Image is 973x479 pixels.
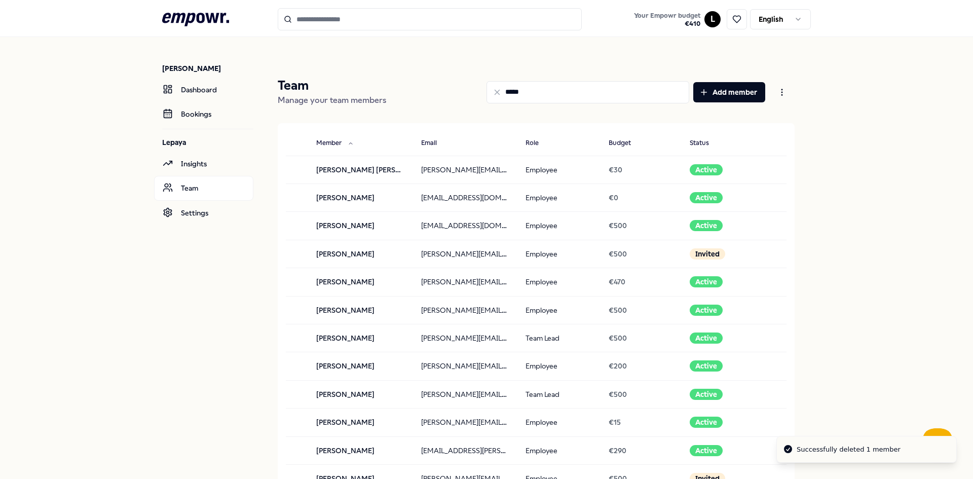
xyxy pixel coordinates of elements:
[609,306,627,314] span: € 500
[609,362,627,370] span: € 200
[308,212,413,240] td: [PERSON_NAME]
[517,183,601,211] td: Employee
[308,324,413,352] td: [PERSON_NAME]
[308,268,413,296] td: [PERSON_NAME]
[308,352,413,380] td: [PERSON_NAME]
[690,192,723,203] div: Active
[517,268,601,296] td: Employee
[154,152,253,176] a: Insights
[517,380,601,408] td: Team Lead
[690,360,723,372] div: Active
[278,8,582,30] input: Search for products, categories or subcategories
[308,240,413,268] td: [PERSON_NAME]
[154,78,253,102] a: Dashboard
[517,133,559,154] button: Role
[690,220,723,231] div: Active
[609,334,627,342] span: € 500
[690,248,725,260] div: Invited
[682,133,729,154] button: Status
[278,78,386,94] p: Team
[413,212,517,240] td: [EMAIL_ADDRESS][DOMAIN_NAME]
[690,333,723,344] div: Active
[517,156,601,183] td: Employee
[154,102,253,126] a: Bookings
[413,133,457,154] button: Email
[154,176,253,200] a: Team
[413,156,517,183] td: [PERSON_NAME][EMAIL_ADDRESS][DOMAIN_NAME]
[690,276,723,287] div: Active
[704,11,721,27] button: L
[797,445,901,455] div: Successfully deleted 1 member
[609,278,625,286] span: € 470
[609,250,627,258] span: € 500
[517,240,601,268] td: Employee
[413,324,517,352] td: [PERSON_NAME][EMAIL_ADDRESS][PERSON_NAME][DOMAIN_NAME]
[154,201,253,225] a: Settings
[413,380,517,408] td: [PERSON_NAME][EMAIL_ADDRESS][PERSON_NAME][DOMAIN_NAME]
[634,20,700,28] span: € 410
[769,82,795,102] button: Open menu
[308,409,413,436] td: [PERSON_NAME]
[690,164,723,175] div: Active
[630,9,704,30] a: Your Empowr budget€410
[413,183,517,211] td: [EMAIL_ADDRESS][DOMAIN_NAME]
[609,222,627,230] span: € 500
[308,183,413,211] td: [PERSON_NAME]
[413,352,517,380] td: [PERSON_NAME][EMAIL_ADDRESS][PERSON_NAME][DOMAIN_NAME]
[609,166,622,174] span: € 30
[162,63,253,73] p: [PERSON_NAME]
[517,296,601,324] td: Employee
[413,240,517,268] td: [PERSON_NAME][EMAIL_ADDRESS][PERSON_NAME][DOMAIN_NAME]
[278,95,386,105] span: Manage your team members
[693,82,765,102] button: Add member
[609,418,621,426] span: € 15
[634,12,700,20] span: Your Empowr budget
[517,212,601,240] td: Employee
[601,133,651,154] button: Budget
[308,133,362,154] button: Member
[308,156,413,183] td: [PERSON_NAME] [PERSON_NAME]
[517,409,601,436] td: Employee
[308,296,413,324] td: [PERSON_NAME]
[609,390,627,398] span: € 500
[517,352,601,380] td: Employee
[308,380,413,408] td: [PERSON_NAME]
[162,137,253,148] p: Lepaya
[413,268,517,296] td: [PERSON_NAME][EMAIL_ADDRESS][PERSON_NAME][DOMAIN_NAME]
[690,389,723,400] div: Active
[517,324,601,352] td: Team Lead
[413,409,517,436] td: [PERSON_NAME][EMAIL_ADDRESS][DOMAIN_NAME]
[690,417,723,428] div: Active
[609,194,618,202] span: € 0
[690,305,723,316] div: Active
[413,296,517,324] td: [PERSON_NAME][EMAIL_ADDRESS][PERSON_NAME][DOMAIN_NAME]
[632,10,702,30] button: Your Empowr budget€410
